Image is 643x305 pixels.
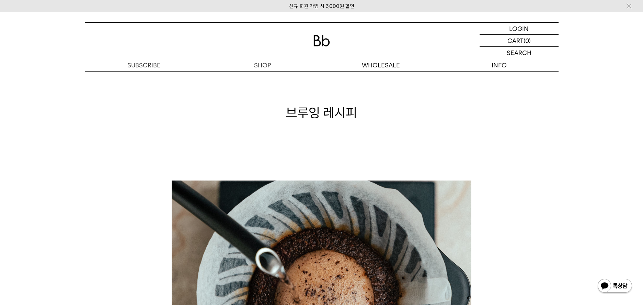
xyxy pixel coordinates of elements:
[85,104,559,122] h1: 브루잉 레시피
[480,23,559,35] a: LOGIN
[524,35,531,46] p: (0)
[313,35,330,46] img: 로고
[507,47,531,59] p: SEARCH
[203,59,322,71] a: SHOP
[322,59,440,71] p: WHOLESALE
[507,35,524,46] p: CART
[509,23,529,34] p: LOGIN
[289,3,354,9] a: 신규 회원 가입 시 3,000원 할인
[597,278,633,295] img: 카카오톡 채널 1:1 채팅 버튼
[85,59,203,71] a: SUBSCRIBE
[440,59,559,71] p: INFO
[480,35,559,47] a: CART (0)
